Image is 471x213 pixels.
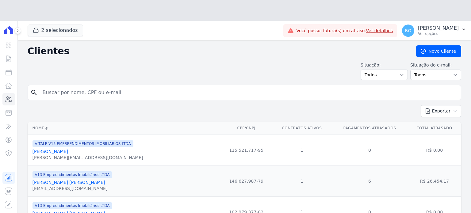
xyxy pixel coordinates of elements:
[33,171,112,178] span: V13 Empreendimentos Imobiliários LTDA
[366,28,393,33] a: Ver detalhes
[408,122,461,135] th: Total Atrasado
[28,122,220,135] th: Nome
[6,192,21,207] iframe: Intercom live chat
[418,31,459,36] p: Ver opções
[220,165,272,196] td: 146.627.987-79
[272,165,331,196] td: 1
[33,185,112,192] div: [EMAIL_ADDRESS][DOMAIN_NAME]
[33,140,133,147] span: VITALE V15 EMPREENDIMENTOS IMOBILIARIOS LTDA
[331,122,408,135] th: Pagamentos Atrasados
[39,86,458,99] input: Buscar por nome, CPF ou e-mail
[220,122,272,135] th: CPF/CNPJ
[410,62,461,68] label: Situação do e-mail:
[33,202,112,209] span: V13 Empreendimentos Imobiliários LTDA
[33,180,105,185] a: [PERSON_NAME] [PERSON_NAME]
[28,25,83,36] button: 2 selecionados
[33,154,143,161] div: [PERSON_NAME][EMAIL_ADDRESS][DOMAIN_NAME]
[405,29,412,33] span: RO
[421,105,461,117] button: Exportar
[331,135,408,165] td: 0
[408,135,461,165] td: R$ 0,00
[397,22,471,39] button: RO [PERSON_NAME] Ver opções
[331,165,408,196] td: 6
[272,122,331,135] th: Contratos Ativos
[361,62,408,68] label: Situação:
[28,46,406,57] h2: Clientes
[220,135,272,165] td: 115.521.717-95
[30,89,38,96] i: search
[418,25,459,31] p: [PERSON_NAME]
[272,135,331,165] td: 1
[408,165,461,196] td: R$ 26.454,17
[416,45,461,57] a: Novo Cliente
[33,149,68,154] a: [PERSON_NAME]
[296,28,393,34] span: Você possui fatura(s) em atraso.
